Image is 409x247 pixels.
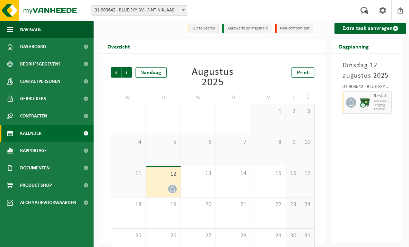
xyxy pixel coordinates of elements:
[115,201,142,209] span: 18
[149,139,177,146] span: 5
[219,232,247,240] span: 28
[20,38,46,55] span: Dashboard
[184,232,212,240] span: 27
[304,232,311,240] span: 31
[289,232,296,240] span: 30
[146,91,181,104] td: D
[219,170,247,177] span: 14
[304,170,311,177] span: 17
[300,91,314,104] td: Z
[111,91,146,104] td: M
[289,170,296,177] span: 16
[254,139,282,146] span: 8
[291,67,314,78] a: Print
[222,24,271,33] li: Afgewerkt en afgemeld
[136,67,167,78] div: Vandaag
[20,21,42,38] span: Navigatie
[289,108,296,115] span: 2
[254,108,282,115] span: 1
[275,24,313,33] li: Non-conformiteit
[184,201,212,209] span: 20
[20,55,61,73] span: Bedrijfsgegevens
[219,201,247,209] span: 21
[184,170,212,177] span: 13
[374,103,390,107] span: Lediging op vaste frequentie
[251,91,286,104] td: V
[180,67,246,88] div: Augustus 2025
[111,67,121,78] span: Vorige
[342,60,392,81] h3: Dinsdag 12 augustus 2025
[20,73,60,90] span: Contactpersonen
[188,24,219,33] li: Uit te voeren
[374,94,390,99] span: Restafval
[286,91,300,104] td: Z
[122,67,132,78] span: Volgende
[92,5,187,16] span: 01-903642 - BLUE SKY BV - SINT-NIKLAAS
[334,23,407,34] a: Extra taak aanvragen
[149,201,177,209] span: 19
[20,159,50,177] span: Documenten
[20,142,47,159] span: Rapportage
[304,201,311,209] span: 24
[20,90,46,107] span: Gebruikers
[374,107,390,112] span: T250001503816
[332,39,376,53] h2: Dagplanning
[20,125,42,142] span: Kalender
[289,201,296,209] span: 23
[101,39,137,53] h2: Overzicht
[304,139,311,146] span: 10
[20,177,52,194] span: Product Shop
[254,201,282,209] span: 22
[184,139,212,146] span: 6
[297,70,309,76] span: Print
[20,194,76,211] span: Acceptatievoorwaarden
[92,6,187,15] span: 01-903642 - BLUE SKY BV - SINT-NIKLAAS
[374,99,390,103] span: WB-1100-CU restafval
[360,97,370,108] img: WB-1100-CU
[181,91,216,104] td: W
[20,107,47,125] span: Contracten
[115,139,142,146] span: 4
[149,170,177,178] span: 12
[254,170,282,177] span: 15
[289,139,296,146] span: 9
[115,232,142,240] span: 25
[304,108,311,115] span: 3
[219,139,247,146] span: 7
[115,170,142,177] span: 11
[149,232,177,240] span: 26
[254,232,282,240] span: 29
[342,85,392,91] div: 01-903642 - BLUE SKY BV - SINT-NIKLAAS
[216,91,251,104] td: D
